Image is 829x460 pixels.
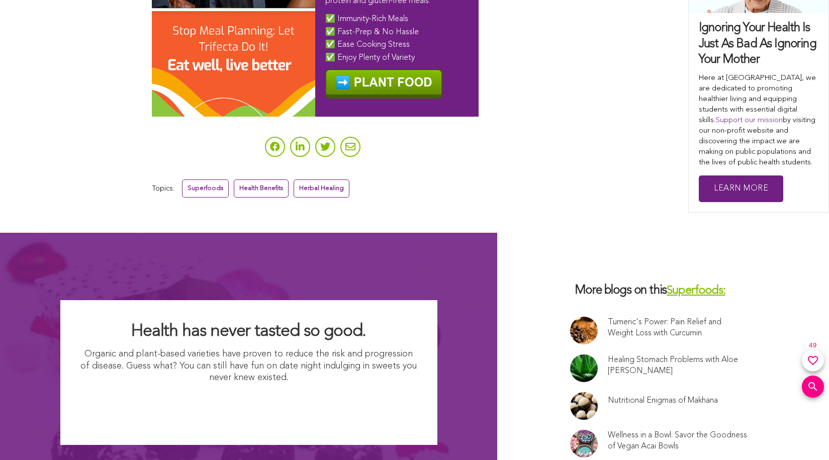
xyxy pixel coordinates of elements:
h2: Health has never tasted so good. [80,320,417,342]
a: Health Benefits [234,179,289,197]
p: Organic and plant-based varieties have proven to reduce the risk and progression of disease. Gues... [80,348,417,384]
a: Healing Stomach Problems with Aloe [PERSON_NAME] [608,354,748,377]
img: I Want Organic Shopping For Less [150,389,347,425]
span: ✅ Immunity-Rich Meals [325,15,408,23]
h3: More blogs on this [570,283,756,299]
a: Wellness in a Bowl: Savor the Goodness of Vegan Acai Bowls [608,430,748,452]
iframe: Chat Widget [779,412,829,460]
a: Nutritional Enigmas of Makhana [608,395,718,406]
span: Topics: [152,182,174,196]
a: Superfoods [182,179,229,197]
a: Learn More [699,175,783,202]
a: Superfoods: [667,285,725,297]
a: Tumeric's Power: Pain Relief and Weight Loss with Curcumin [608,317,748,339]
span: ✅ Enjoy Plenty of Variety [325,54,415,62]
img: ️ PLANT FOOD [325,69,442,99]
span: ✅ Ease Cooking Stress [325,41,410,49]
span: ✅ Fast-Prep & No Hassle [325,28,419,36]
a: Herbal Healing [294,179,349,197]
